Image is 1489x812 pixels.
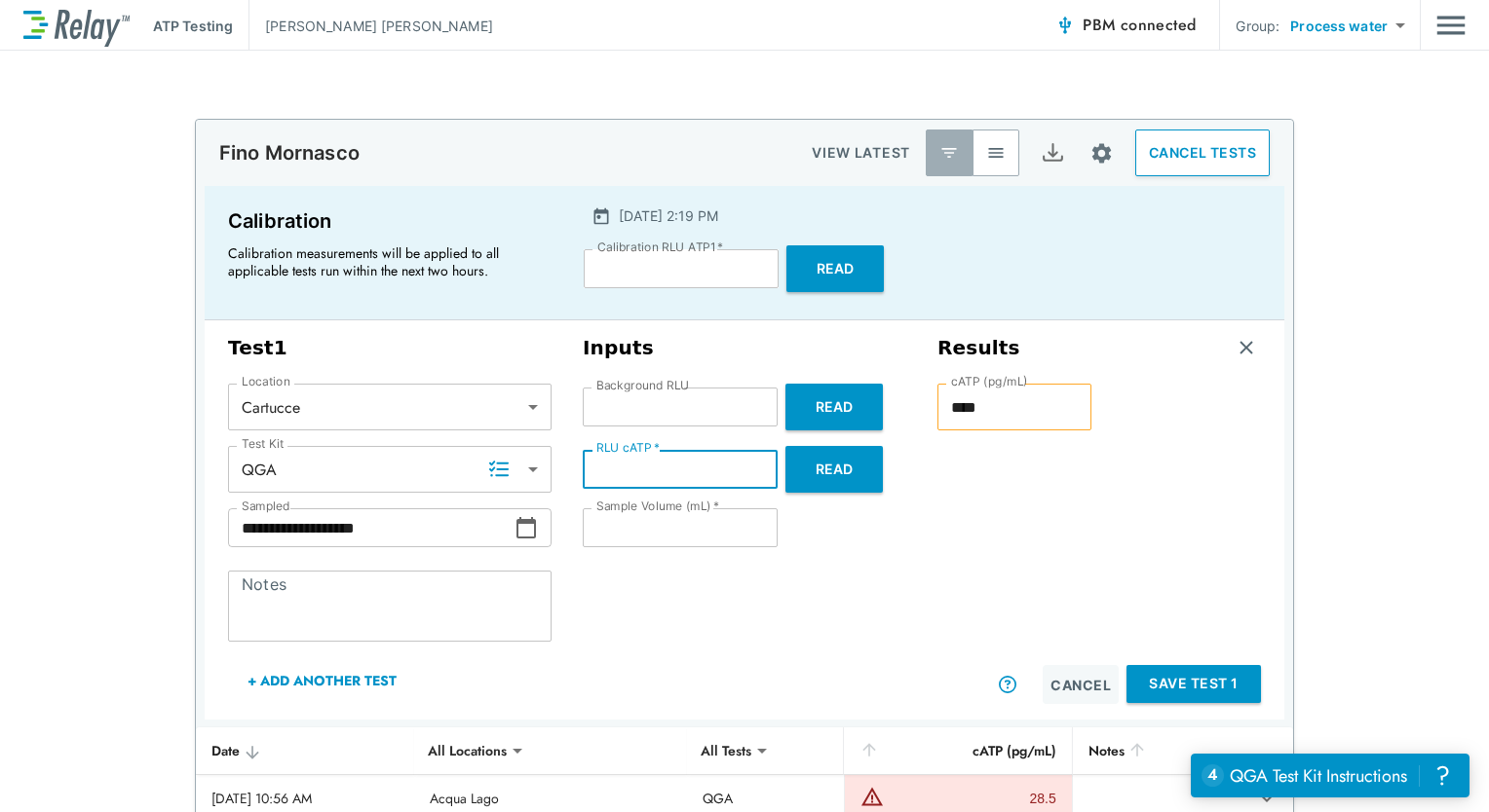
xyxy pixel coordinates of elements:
p: Calibration measurements will be applied to all applicable tests run within the next two hours. [228,244,540,279]
div: [DATE] 10:56 AM [211,789,399,808]
p: Fino Mornasco [219,141,360,165]
label: Calibration RLU ATP1 [597,240,723,254]
img: Export Icon [1041,141,1065,166]
button: Cancel [1043,665,1119,704]
label: Sample Volume (mL) [596,499,719,513]
div: QGA [228,450,552,489]
p: ATP Testing [153,16,233,36]
div: cATP (pg/mL) [859,739,1056,762]
img: Calender Icon [592,206,611,226]
div: Cartucce [228,388,552,426]
p: [DATE] 2:19 PM [619,205,718,226]
label: Test Kit [242,437,285,451]
iframe: Resource center [1191,754,1470,797]
button: Save Test 1 [1126,665,1261,703]
label: Background RLU [596,379,689,392]
img: Drawer Icon [1436,7,1466,44]
p: Group: [1236,16,1279,36]
h3: Inputs [583,336,906,360]
div: All Tests [687,731,765,770]
img: Latest [939,143,959,163]
img: Settings Icon [1089,141,1114,166]
img: Connected Icon [1055,16,1075,35]
button: Site setup [1076,128,1127,179]
img: Warning [860,785,884,808]
h3: Test 1 [228,336,552,360]
button: Read [785,384,883,430]
div: All Locations [414,731,520,770]
img: View All [986,143,1006,163]
button: Export [1029,129,1076,176]
div: Notes [1088,739,1206,762]
span: PBM [1083,12,1196,39]
button: + Add Another Test [228,657,416,704]
th: Date [196,727,414,775]
button: Read [786,245,884,292]
button: Main menu [1436,7,1466,44]
p: VIEW LATEST [812,141,910,165]
div: 28.5 [889,789,1056,808]
label: cATP (pg/mL) [951,375,1028,388]
h3: Results [937,336,1020,360]
button: CANCEL TESTS [1135,129,1270,176]
span: connected [1121,14,1197,36]
img: LuminUltra Relay [23,5,130,47]
img: Remove [1237,338,1256,357]
button: Read [785,446,883,493]
label: Sampled [242,499,290,513]
label: RLU cATP [596,441,660,455]
p: [PERSON_NAME] [PERSON_NAME] [265,16,493,36]
button: PBM connected [1048,6,1203,45]
p: Calibration [228,205,549,237]
input: Choose date, selected date is Sep 23, 2025 [228,508,515,547]
label: Location [242,375,290,388]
